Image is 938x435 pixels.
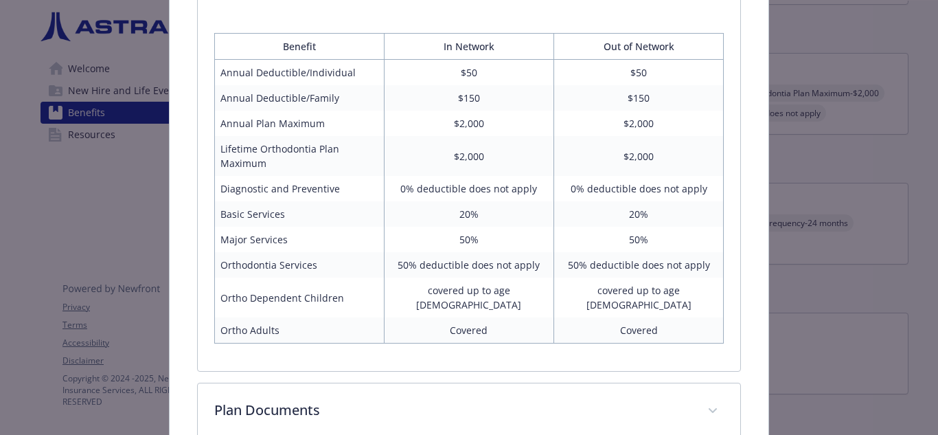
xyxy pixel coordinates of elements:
[214,252,384,278] td: Orthodontia Services
[214,278,384,317] td: Ortho Dependent Children
[214,34,384,60] th: Benefit
[554,34,724,60] th: Out of Network
[198,22,740,371] div: Benefit Plan Details
[214,317,384,344] td: Ortho Adults
[214,227,384,252] td: Major Services
[384,176,553,201] td: 0% deductible does not apply
[554,201,724,227] td: 20%
[214,136,384,176] td: Lifetime Orthodontia Plan Maximum
[214,176,384,201] td: Diagnostic and Preventive
[384,317,553,344] td: Covered
[554,317,724,344] td: Covered
[554,278,724,317] td: covered up to age [DEMOGRAPHIC_DATA]
[384,278,553,317] td: covered up to age [DEMOGRAPHIC_DATA]
[384,34,553,60] th: In Network
[554,111,724,136] td: $2,000
[384,252,553,278] td: 50% deductible does not apply
[554,252,724,278] td: 50% deductible does not apply
[214,111,384,136] td: Annual Plan Maximum
[384,201,553,227] td: 20%
[384,60,553,86] td: $50
[384,85,553,111] td: $150
[554,136,724,176] td: $2,000
[384,227,553,252] td: 50%
[384,111,553,136] td: $2,000
[214,400,691,421] p: Plan Documents
[214,60,384,86] td: Annual Deductible/Individual
[554,176,724,201] td: 0% deductible does not apply
[384,136,553,176] td: $2,000
[214,201,384,227] td: Basic Services
[554,85,724,111] td: $150
[214,85,384,111] td: Annual Deductible/Family
[554,60,724,86] td: $50
[554,227,724,252] td: 50%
